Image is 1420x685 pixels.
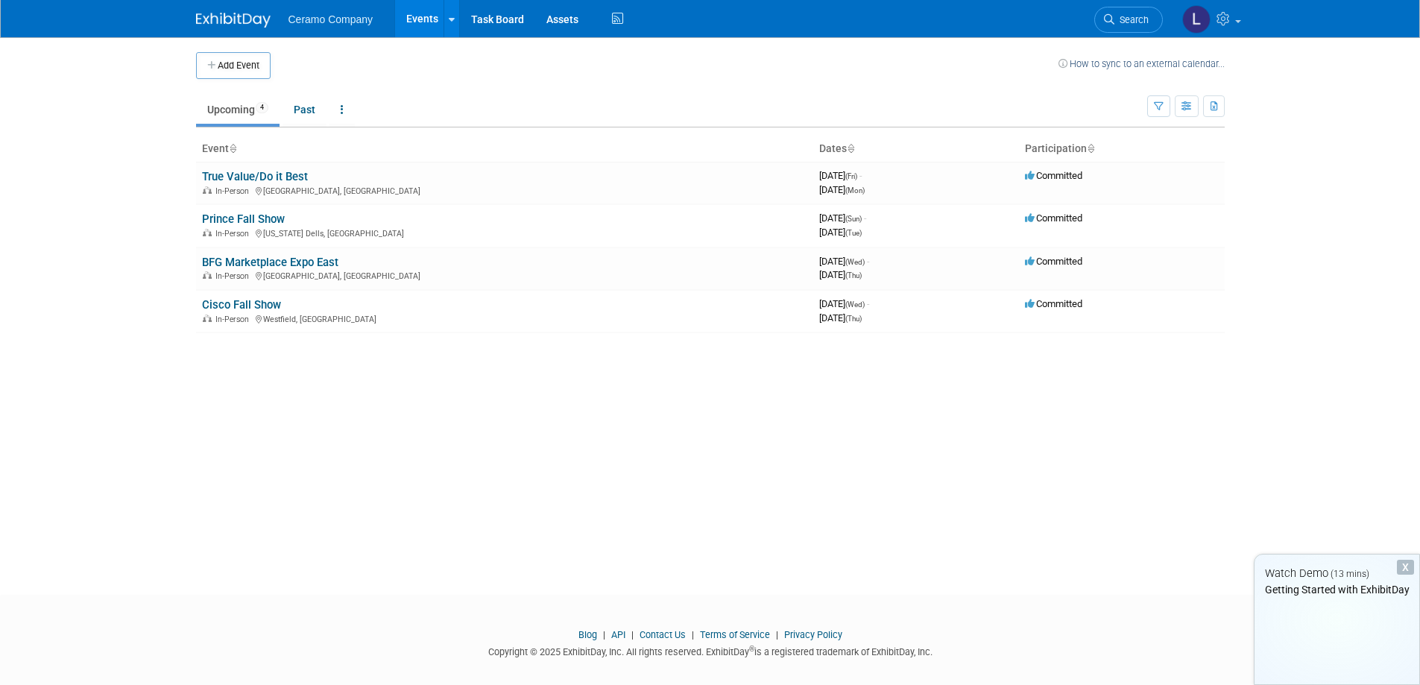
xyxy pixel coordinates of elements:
[215,271,253,281] span: In-Person
[700,629,770,640] a: Terms of Service
[611,629,625,640] a: API
[859,170,862,181] span: -
[819,184,865,195] span: [DATE]
[1019,136,1225,162] th: Participation
[229,142,236,154] a: Sort by Event Name
[784,629,842,640] a: Privacy Policy
[288,13,373,25] span: Ceramo Company
[1025,212,1082,224] span: Committed
[196,52,271,79] button: Add Event
[578,629,597,640] a: Blog
[203,315,212,322] img: In-Person Event
[202,170,308,183] a: True Value/Do it Best
[1058,58,1225,69] a: How to sync to an external calendar...
[1094,7,1163,33] a: Search
[1255,566,1419,581] div: Watch Demo
[847,142,854,154] a: Sort by Start Date
[867,298,869,309] span: -
[819,256,869,267] span: [DATE]
[202,256,338,269] a: BFG Marketplace Expo East
[1025,170,1082,181] span: Committed
[1397,560,1414,575] div: Dismiss
[845,215,862,223] span: (Sun)
[215,229,253,239] span: In-Person
[845,258,865,266] span: (Wed)
[845,186,865,195] span: (Mon)
[1182,5,1211,34] img: Lakius Mccoy
[845,315,862,323] span: (Thu)
[196,95,280,124] a: Upcoming4
[845,172,857,180] span: (Fri)
[202,269,807,281] div: [GEOGRAPHIC_DATA], [GEOGRAPHIC_DATA]
[1331,569,1369,579] span: (13 mins)
[819,298,869,309] span: [DATE]
[819,212,866,224] span: [DATE]
[688,629,698,640] span: |
[628,629,637,640] span: |
[202,312,807,324] div: Westfield, [GEOGRAPHIC_DATA]
[1087,142,1094,154] a: Sort by Participation Type
[845,229,862,237] span: (Tue)
[864,212,866,224] span: -
[1025,298,1082,309] span: Committed
[819,269,862,280] span: [DATE]
[1255,582,1419,597] div: Getting Started with ExhibitDay
[203,186,212,194] img: In-Person Event
[215,186,253,196] span: In-Person
[256,102,268,113] span: 4
[867,256,869,267] span: -
[196,136,813,162] th: Event
[1025,256,1082,267] span: Committed
[202,184,807,196] div: [GEOGRAPHIC_DATA], [GEOGRAPHIC_DATA]
[202,298,281,312] a: Cisco Fall Show
[749,645,754,653] sup: ®
[819,170,862,181] span: [DATE]
[599,629,609,640] span: |
[283,95,326,124] a: Past
[215,315,253,324] span: In-Person
[203,271,212,279] img: In-Person Event
[819,312,862,323] span: [DATE]
[772,629,782,640] span: |
[845,300,865,309] span: (Wed)
[202,212,285,226] a: Prince Fall Show
[845,271,862,280] span: (Thu)
[203,229,212,236] img: In-Person Event
[196,13,271,28] img: ExhibitDay
[819,227,862,238] span: [DATE]
[202,227,807,239] div: [US_STATE] Dells, [GEOGRAPHIC_DATA]
[640,629,686,640] a: Contact Us
[813,136,1019,162] th: Dates
[1114,14,1149,25] span: Search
